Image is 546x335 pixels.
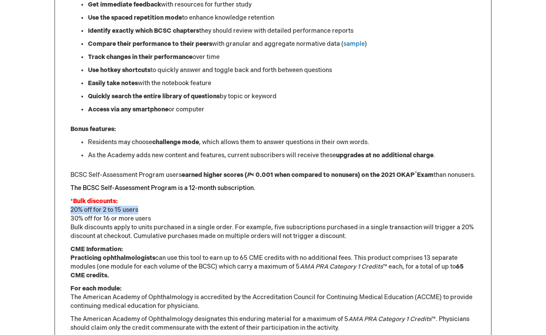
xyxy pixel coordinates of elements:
[415,171,417,176] sup: ®
[88,93,220,100] strong: Quickly search the entire library of questions
[70,197,118,205] font: *Bulk discounts:
[70,284,476,311] p: The American Academy of Ophthalmology is accredited by the Accreditation Council for Continuing M...
[88,14,182,21] strong: Use the spaced repetition mode
[88,53,192,61] strong: Track changes in their performance
[152,138,199,146] strong: challenge mode
[88,53,476,62] li: over time
[88,14,476,22] li: to enhance knowledge retention
[88,79,138,87] strong: Easily take notes
[88,66,150,74] strong: Use hotkey shortcuts
[88,40,212,48] strong: Compare their performance to their peers
[336,152,434,159] strong: upgrades at no additional charge
[88,40,476,48] li: with granular and aggregate normative data ( )
[88,1,161,8] strong: Get immediate feedback
[70,254,155,262] strong: Practicing ophthalmologists
[88,27,476,35] li: they should review with detailed performance reports
[348,315,431,323] em: AMA PRA Category 1 Credits
[88,92,476,101] li: by topic or keyword
[70,245,123,253] strong: CME Information:
[88,138,476,147] li: Residents may choose , which allows them to answer questions in their own words.
[343,40,365,48] a: sample
[88,151,476,160] li: As the Academy adds new content and features, current subscribers will receive these .
[300,263,383,270] em: AMA PRA Category 1 Credits
[70,285,122,292] strong: For each module:
[70,171,476,180] p: BCSC Self-Assessment Program users than nonusers.
[88,106,168,113] strong: Access via any smartphone
[70,197,476,241] p: 20% off for 2 to 15 users 30% off for 16 or more users Bulk discounts apply to units purchased in...
[88,27,199,35] strong: Identify exactly which BCSC chapters
[88,66,476,75] li: to quickly answer and toggle back and forth between questions
[88,79,476,88] li: with the notebook feature
[70,315,476,332] p: The American Academy of Ophthalmology designates this enduring material for a maximum of 5 ™. Phy...
[182,171,434,179] strong: earned higher scores ( < 0.001 when compared to nonusers) on the 2021 OKAP Exam
[88,105,476,114] li: or computer
[247,171,251,179] em: P
[70,245,476,280] p: can use this tool to earn up to 65 CME credits with no additional fees. This product comprises 13...
[88,0,476,9] li: with resources for further study
[70,125,116,133] strong: Bonus features:
[70,184,255,192] font: The BCSC Self-Assessment Program is a 12-month subscription.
